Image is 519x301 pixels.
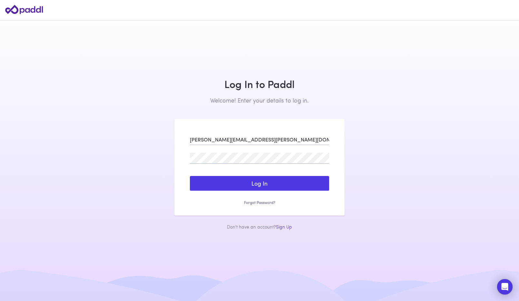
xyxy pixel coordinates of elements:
h1: Log In to Paddl [174,78,345,90]
h2: Welcome! Enter your details to log in. [174,97,345,104]
div: Don't have an account? [174,223,345,230]
a: Sign Up [276,223,292,230]
a: Forgot Password? [190,200,329,205]
input: Enter your Email [190,134,329,145]
button: Log In [190,176,329,191]
div: Open Intercom Messenger [497,279,513,295]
